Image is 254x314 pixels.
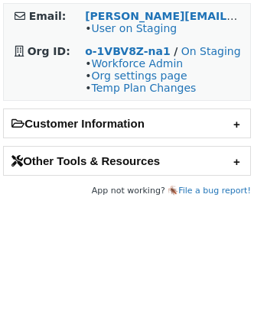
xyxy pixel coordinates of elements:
a: Org settings page [91,70,187,82]
h2: Other Tools & Resources [4,147,250,175]
strong: Org ID: [28,45,70,57]
strong: Email: [29,10,67,22]
a: Temp Plan Changes [91,82,196,94]
a: File a bug report! [178,186,251,196]
h2: Customer Information [4,109,250,138]
a: Workforce Admin [91,57,183,70]
a: On Staging [181,45,241,57]
span: • [85,22,177,34]
a: User on Staging [91,22,177,34]
footer: App not working? 🪳 [3,183,251,199]
a: o-1VBV8Z-na1 [85,45,171,57]
strong: / [174,45,177,57]
span: • • • [85,57,196,94]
